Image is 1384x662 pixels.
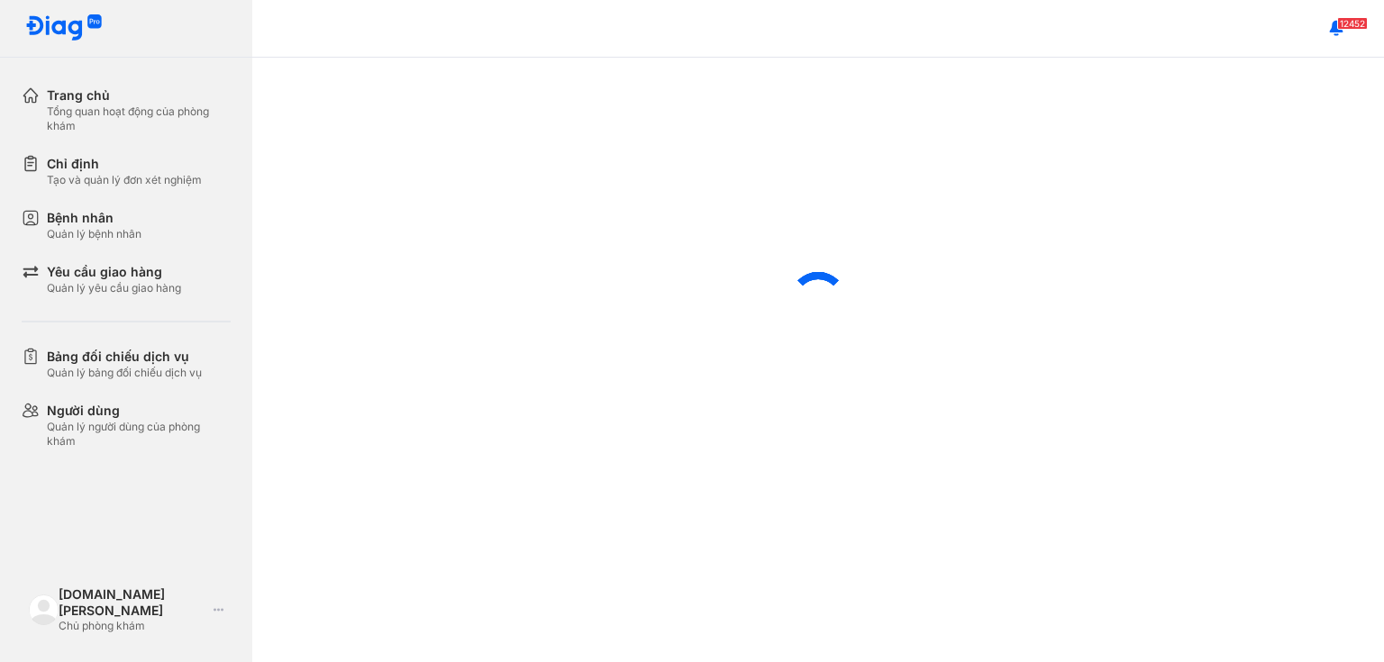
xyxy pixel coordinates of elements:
div: Tạo và quản lý đơn xét nghiệm [47,173,202,187]
img: logo [25,14,103,42]
div: Chỉ định [47,155,202,173]
div: Quản lý yêu cầu giao hàng [47,281,181,295]
div: Bảng đối chiếu dịch vụ [47,348,202,366]
div: Quản lý bảng đối chiếu dịch vụ [47,366,202,380]
span: 12452 [1337,17,1368,30]
div: Tổng quan hoạt động của phòng khám [47,104,231,133]
div: Trang chủ [47,86,231,104]
img: logo [29,594,59,624]
div: Người dùng [47,402,231,420]
div: Chủ phòng khám [59,619,206,633]
div: Yêu cầu giao hàng [47,263,181,281]
div: Quản lý người dùng của phòng khám [47,420,231,449]
div: Quản lý bệnh nhân [47,227,141,241]
div: [DOMAIN_NAME] [PERSON_NAME] [59,586,206,619]
div: Bệnh nhân [47,209,141,227]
